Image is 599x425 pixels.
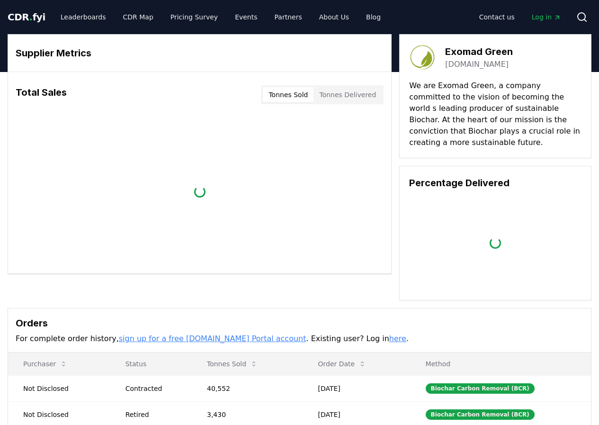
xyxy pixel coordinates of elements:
[445,45,513,59] h3: Exomad Green
[267,9,310,26] a: Partners
[227,9,265,26] a: Events
[16,333,583,344] p: For complete order history, . Existing user? Log in .
[16,85,67,104] h3: Total Sales
[199,354,265,373] button: Tonnes Sold
[489,236,502,250] div: loading
[445,59,509,70] a: [DOMAIN_NAME]
[8,10,45,24] a: CDR.fyi
[193,185,206,198] div: loading
[16,316,583,330] h3: Orders
[125,384,184,393] div: Contracted
[426,409,535,420] div: Biochar Carbon Removal (BCR)
[418,359,583,369] p: Method
[472,9,522,26] a: Contact us
[53,9,114,26] a: Leaderboards
[119,334,306,343] a: sign up for a free [DOMAIN_NAME] Portal account
[53,9,388,26] nav: Main
[313,87,382,102] button: Tonnes Delivered
[29,11,33,23] span: .
[8,375,110,401] td: Not Disclosed
[409,80,581,148] p: We are Exomad Green, a company committed to the vision of becoming the world s leading producer o...
[192,375,303,401] td: 40,552
[358,9,388,26] a: Blog
[472,9,569,26] nav: Main
[532,12,561,22] span: Log in
[16,46,384,60] h3: Supplier Metrics
[125,410,184,419] div: Retired
[16,354,75,373] button: Purchaser
[409,176,581,190] h3: Percentage Delivered
[310,354,374,373] button: Order Date
[118,359,184,369] p: Status
[426,383,535,394] div: Biochar Carbon Removal (BCR)
[303,375,410,401] td: [DATE]
[8,11,45,23] span: CDR fyi
[389,334,406,343] a: here
[409,44,436,71] img: Exomad Green-logo
[312,9,357,26] a: About Us
[263,87,313,102] button: Tonnes Sold
[163,9,225,26] a: Pricing Survey
[116,9,161,26] a: CDR Map
[524,9,569,26] a: Log in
